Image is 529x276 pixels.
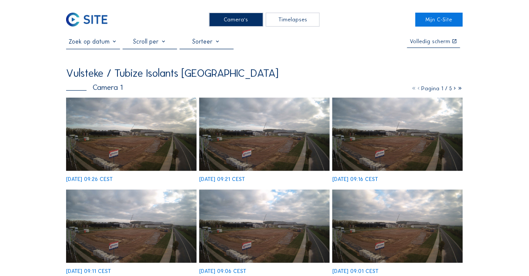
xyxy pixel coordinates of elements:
[66,38,120,45] input: Zoek op datum 󰅀
[66,68,278,79] div: Vulsteke / Tubize Isolants [GEOGRAPHIC_DATA]
[332,177,378,182] div: [DATE] 09:16 CEST
[66,177,113,182] div: [DATE] 09:26 CEST
[66,84,123,91] div: Camera 1
[332,269,378,274] div: [DATE] 09:01 CEST
[332,190,463,263] img: image_53670350
[266,13,320,27] div: Timelapses
[66,190,197,263] img: image_53670634
[422,85,452,92] span: Pagina 1 / 5
[66,98,197,171] img: image_53671084
[209,13,263,27] div: Camera's
[66,13,107,27] img: C-SITE Logo
[415,13,463,27] a: Mijn C-Site
[66,269,111,274] div: [DATE] 09:11 CEST
[66,13,114,27] a: C-SITE Logo
[410,39,451,44] div: Volledig scherm
[199,177,245,182] div: [DATE] 09:21 CEST
[199,98,330,171] img: image_53670936
[332,98,463,171] img: image_53670783
[199,190,330,263] img: image_53670483
[199,269,246,274] div: [DATE] 09:06 CEST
